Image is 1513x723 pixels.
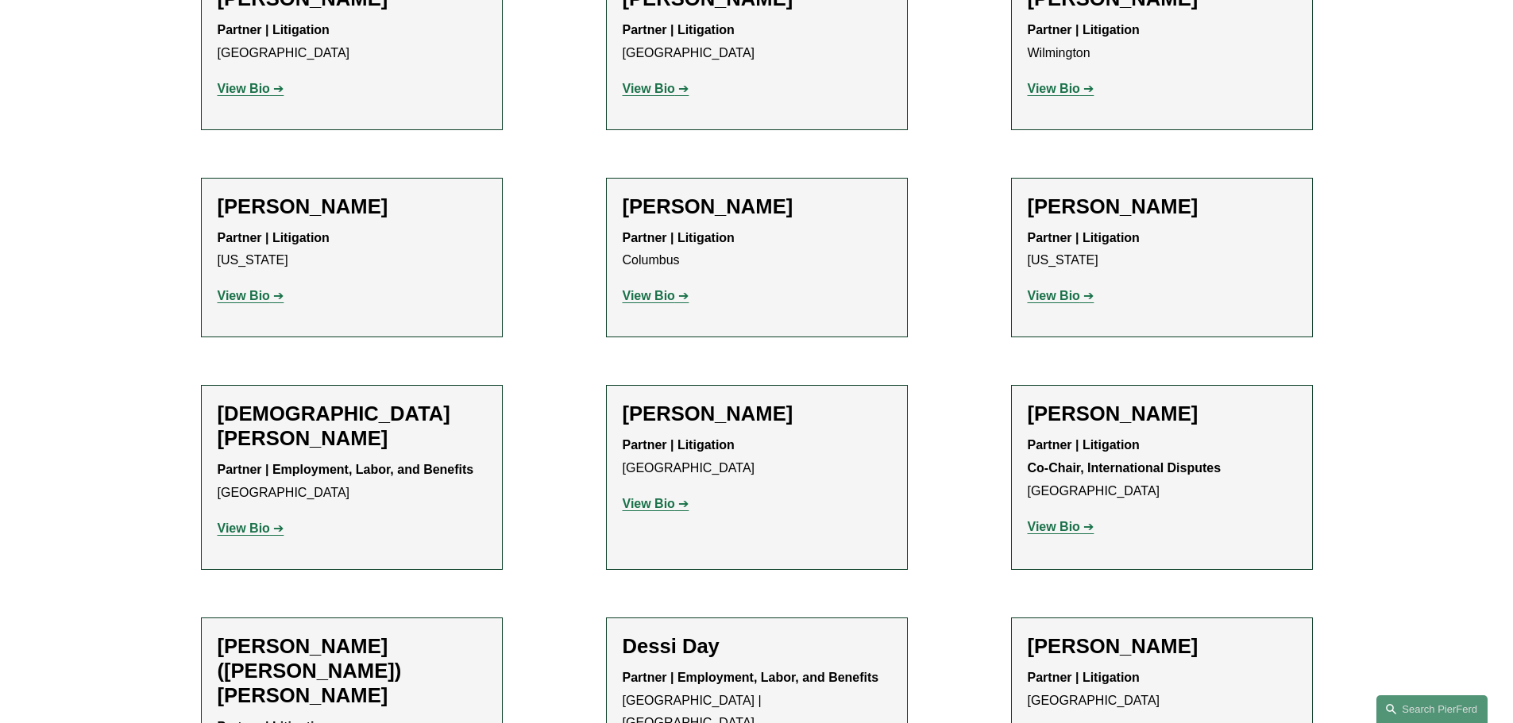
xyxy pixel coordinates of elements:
a: View Bio [218,521,284,535]
h2: [DEMOGRAPHIC_DATA][PERSON_NAME] [218,402,486,451]
p: [GEOGRAPHIC_DATA] [218,19,486,65]
strong: Partner | Employment, Labor, and Benefits [623,671,879,684]
p: [US_STATE] [1028,227,1296,273]
p: [GEOGRAPHIC_DATA] [1028,434,1296,502]
strong: View Bio [623,289,675,302]
strong: View Bio [1028,82,1080,95]
h2: [PERSON_NAME] [1028,402,1296,426]
a: View Bio [1028,82,1094,95]
strong: Partner | Litigation [623,23,735,37]
strong: Partner | Litigation [1028,671,1140,684]
p: [GEOGRAPHIC_DATA] [1028,667,1296,713]
strong: Partner | Litigation [1028,23,1140,37]
a: View Bio [623,497,689,510]
strong: View Bio [623,497,675,510]
a: View Bio [218,82,284,95]
p: [GEOGRAPHIC_DATA] [218,459,486,505]
strong: View Bio [623,82,675,95]
h2: [PERSON_NAME] [218,194,486,219]
p: [GEOGRAPHIC_DATA] [623,19,891,65]
h2: Dessi Day [623,634,891,659]
strong: Partner | Litigation [218,231,330,244]
a: View Bio [1028,289,1094,302]
strong: View Bio [1028,289,1080,302]
strong: Partner | Litigation Co-Chair, International Disputes [1028,438,1222,475]
p: [US_STATE] [218,227,486,273]
strong: View Bio [218,82,270,95]
h2: [PERSON_NAME] ([PERSON_NAME]) [PERSON_NAME] [218,634,486,708]
h2: [PERSON_NAME] [1028,634,1296,659]
strong: Partner | Litigation [218,23,330,37]
strong: Partner | Litigation [1028,231,1140,244]
a: View Bio [623,289,689,302]
strong: View Bio [218,289,270,302]
h2: [PERSON_NAME] [623,402,891,426]
strong: Partner | Litigation [623,231,735,244]
strong: Partner | Litigation [623,438,735,452]
a: View Bio [218,289,284,302]
p: Columbus [623,227,891,273]
strong: View Bio [218,521,270,535]
h2: [PERSON_NAME] [1028,194,1296,219]
h2: [PERSON_NAME] [623,194,891,219]
strong: View Bio [1028,520,1080,533]
strong: Partner | Employment, Labor, and Benefits [218,463,474,476]
a: Search this site [1376,695,1488,723]
p: [GEOGRAPHIC_DATA] [623,434,891,480]
p: Wilmington [1028,19,1296,65]
a: View Bio [1028,520,1094,533]
a: View Bio [623,82,689,95]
